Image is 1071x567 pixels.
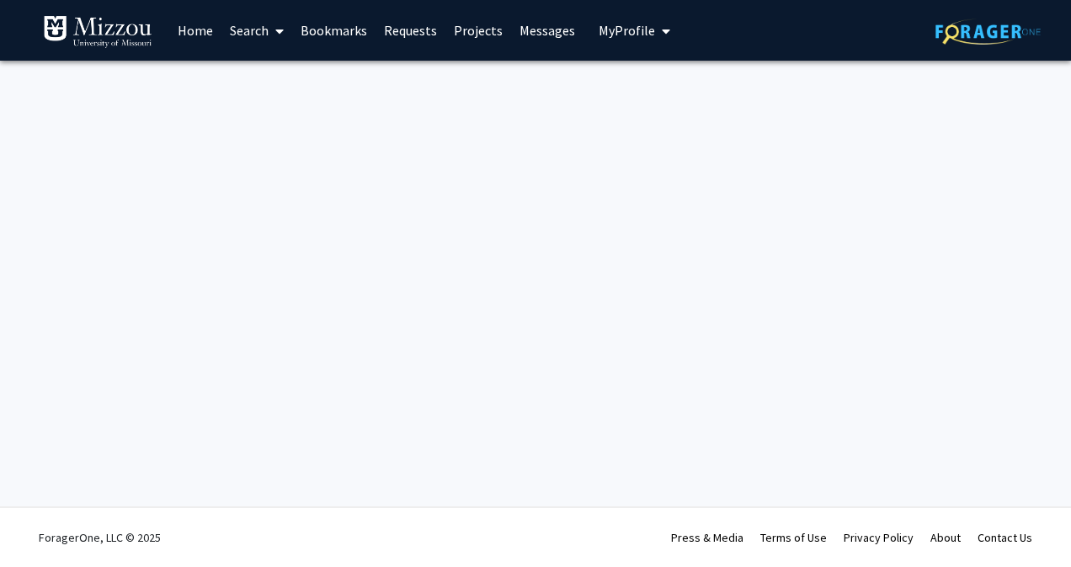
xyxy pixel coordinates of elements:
[978,530,1032,545] a: Contact Us
[292,1,376,60] a: Bookmarks
[169,1,221,60] a: Home
[511,1,583,60] a: Messages
[43,15,152,49] img: University of Missouri Logo
[671,530,743,545] a: Press & Media
[445,1,511,60] a: Projects
[844,530,914,545] a: Privacy Policy
[599,22,655,39] span: My Profile
[935,19,1041,45] img: ForagerOne Logo
[376,1,445,60] a: Requests
[39,508,161,567] div: ForagerOne, LLC © 2025
[930,530,961,545] a: About
[221,1,292,60] a: Search
[760,530,827,545] a: Terms of Use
